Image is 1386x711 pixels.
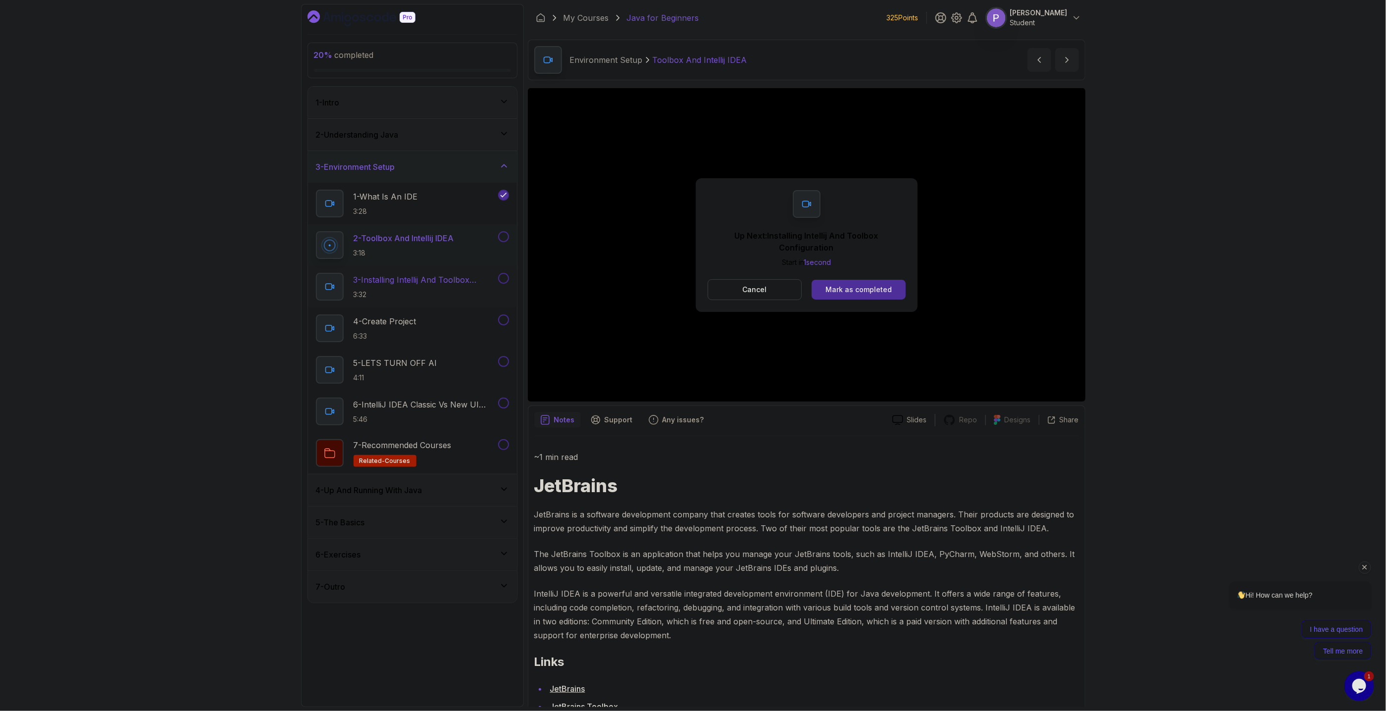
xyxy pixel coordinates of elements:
button: 6-Exercises [308,539,517,570]
button: 7-Recommended Coursesrelated-courses [316,439,509,467]
button: next content [1055,48,1079,72]
p: 3:32 [354,290,496,300]
h1: JetBrains [534,476,1079,496]
span: 20 % [314,50,333,60]
h3: 7 - Outro [316,581,346,593]
p: Slides [907,415,927,425]
p: 5:46 [354,414,496,424]
button: previous content [1027,48,1051,72]
iframe: chat widget [1198,492,1376,666]
span: completed [314,50,374,60]
p: Start in [708,257,906,267]
h3: 4 - Up And Running With Java [316,484,422,496]
p: Java for Beginners [627,12,699,24]
p: Environment Setup [570,54,643,66]
span: 1 second [804,258,831,266]
h3: 2 - Understanding Java [316,129,399,141]
p: ~1 min read [534,450,1079,464]
button: 4-Up And Running With Java [308,474,517,506]
a: Dashboard [308,10,438,26]
p: Up Next: Installing Intellij And Toolbox Configuration [708,230,906,254]
p: 6:33 [354,331,416,341]
h3: 6 - Exercises [316,549,361,560]
p: Notes [554,415,575,425]
button: Support button [585,412,639,428]
button: Mark as completed [812,280,905,300]
p: 325 Points [887,13,919,23]
p: 3:28 [354,206,418,216]
button: Share [1039,415,1079,425]
p: Support [605,415,633,425]
button: 4-Create Project6:33 [316,314,509,342]
p: 7 - Recommended Courses [354,439,452,451]
a: JetBrains [550,684,585,694]
p: JetBrains is a software development company that creates tools for software developers and projec... [534,508,1079,535]
button: 1-Intro [308,87,517,118]
p: Repo [960,415,977,425]
button: notes button [534,412,581,428]
a: Dashboard [536,13,546,23]
p: 3 - Installing Intellij And Toolbox Configuration [354,274,496,286]
button: 2-Toolbox And Intellij IDEA3:18 [316,231,509,259]
iframe: 2 - Toolbox and Intellij [528,88,1085,402]
p: IntelliJ IDEA is a powerful and versatile integrated development environment (IDE) for Java devel... [534,587,1079,642]
button: 1-What Is An IDE3:28 [316,190,509,217]
h2: Links [534,654,1079,670]
p: Student [1010,18,1068,28]
button: user profile image[PERSON_NAME]Student [986,8,1081,28]
p: Any issues? [663,415,704,425]
iframe: chat widget [1344,671,1376,701]
h3: 5 - The Basics [316,516,365,528]
p: 4 - Create Project [354,315,416,327]
p: [PERSON_NAME] [1010,8,1068,18]
a: My Courses [564,12,609,24]
a: Slides [884,415,935,425]
p: 4:11 [354,373,437,383]
button: Cancel [708,279,802,300]
p: 6 - IntelliJ IDEA Classic Vs New UI (User Interface) [354,399,496,410]
div: Mark as completed [825,285,892,295]
button: 3-Environment Setup [308,151,517,183]
button: 5-The Basics [308,507,517,538]
p: Cancel [742,285,767,295]
p: 5 - LETS TURN OFF AI [354,357,437,369]
button: 6-IntelliJ IDEA Classic Vs New UI (User Interface)5:46 [316,398,509,425]
button: Feedback button [643,412,710,428]
p: Designs [1005,415,1031,425]
button: 3-Installing Intellij And Toolbox Configuration3:32 [316,273,509,301]
img: user profile image [987,8,1006,27]
p: 3:18 [354,248,454,258]
p: Share [1060,415,1079,425]
h3: 1 - Intro [316,97,340,108]
h3: 3 - Environment Setup [316,161,395,173]
button: 2-Understanding Java [308,119,517,151]
button: 5-LETS TURN OFF AI4:11 [316,356,509,384]
p: The JetBrains Toolbox is an application that helps you manage your JetBrains tools, such as Intel... [534,547,1079,575]
p: Toolbox And Intellij IDEA [653,54,747,66]
p: 1 - What Is An IDE [354,191,418,203]
p: 2 - Toolbox And Intellij IDEA [354,232,454,244]
button: 7-Outro [308,571,517,603]
span: related-courses [359,457,411,465]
